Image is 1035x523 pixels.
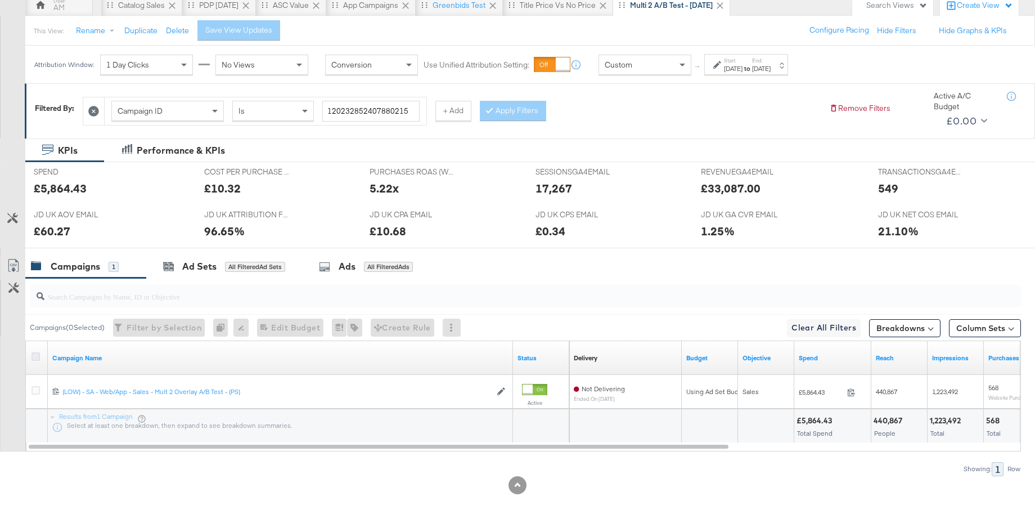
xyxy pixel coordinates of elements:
[370,180,399,196] div: 5.22x
[522,399,547,406] label: Active
[878,209,962,220] span: JD UK NET COS EMAIL
[53,2,65,13] div: AM
[701,223,735,239] div: 1.25%
[204,223,245,239] div: 96.65%
[204,167,289,177] span: COST PER PURCHASE (WEBSITE EVENTS)
[62,387,491,397] a: (LOW) - SA - Web/App - Sales - Mult 2 Overlay A/B Test - (PS)
[107,2,113,8] div: Drag to reorder tab
[878,167,962,177] span: TRANSACTIONSGA4EMAIL
[62,387,491,396] div: (LOW) - SA - Web/App - Sales - Mult 2 Overlay A/B Test - (PS)
[930,429,944,437] span: Total
[331,60,372,70] span: Conversion
[752,57,771,64] label: End:
[339,260,355,273] div: Ads
[605,60,632,70] span: Custom
[421,2,427,8] div: Drag to reorder tab
[34,61,94,69] div: Attribution Window:
[946,113,976,129] div: £0.00
[435,101,471,121] button: + Add
[109,262,119,272] div: 1
[724,57,742,64] label: Start:
[932,387,958,396] span: 1,223,492
[796,415,835,426] div: £5,864.43
[934,91,996,111] div: Active A/C Budget
[370,167,454,177] span: PURCHASES ROAS (WEBSITE EVENTS)
[34,26,64,35] div: This View:
[701,209,785,220] span: JD UK GA CVR EMAIL
[262,2,268,8] div: Drag to reorder tab
[619,2,625,8] div: Drag to reorder tab
[35,103,74,114] div: Filtered By:
[58,144,78,157] div: KPIs
[799,354,867,363] a: The total amount spent to date.
[34,209,118,220] span: JD UK AOV EMAIL
[508,2,515,8] div: Drag to reorder tab
[517,354,565,363] a: Shows the current state of your Ad Campaign.
[322,101,420,122] input: Enter a search term
[742,387,759,396] span: Sales
[535,167,620,177] span: SESSIONSGA4EMAIL
[988,394,1034,401] sub: Website Purchases
[797,429,832,437] span: Total Spend
[30,323,105,333] div: Campaigns ( 0 Selected)
[930,415,964,426] div: 1,223,492
[724,64,742,73] div: [DATE]
[742,354,790,363] a: Your campaign's objective.
[791,321,856,335] span: Clear All Filters
[742,64,752,73] strong: to
[877,25,916,36] button: Hide Filters
[878,180,898,196] div: 549
[874,415,906,426] div: 440,867
[799,388,843,396] span: £5,864.43
[787,319,861,337] button: Clear All Filters
[51,260,100,273] div: Campaigns
[118,106,163,116] span: Campaign ID
[932,354,979,363] a: The number of times your ad was served. On mobile apps an ad is counted as served the first time ...
[574,354,597,363] div: Delivery
[942,112,989,130] button: £0.00
[1007,465,1021,473] div: Row
[876,354,923,363] a: The number of people your ad was served to.
[829,103,890,114] button: Remove Filters
[137,144,225,157] div: Performance & KPIs
[988,383,998,392] span: 568
[225,262,285,272] div: All Filtered Ad Sets
[535,209,620,220] span: JD UK CPS EMAIL
[574,354,597,363] a: Reflects the ability of your Ad Campaign to achieve delivery based on ad states, schedule and bud...
[876,387,897,396] span: 440,867
[332,2,338,8] div: Drag to reorder tab
[370,209,454,220] span: JD UK CPA EMAIL
[987,429,1001,437] span: Total
[370,223,406,239] div: £10.68
[692,65,703,69] span: ↑
[124,25,157,36] button: Duplicate
[204,180,241,196] div: £10.32
[182,260,217,273] div: Ad Sets
[802,20,877,41] button: Configure Pacing
[222,60,255,70] span: No Views
[582,385,625,393] span: Not Delivering
[574,396,625,402] sub: ended on [DATE]
[535,223,565,239] div: £0.34
[992,462,1003,476] div: 1
[34,223,70,239] div: £60.27
[213,319,233,337] div: 0
[752,64,771,73] div: [DATE]
[701,167,785,177] span: REVENUEGA4EMAIL
[963,465,992,473] div: Showing:
[535,180,572,196] div: 17,267
[939,25,1007,36] button: Hide Graphs & KPIs
[166,25,189,36] button: Delete
[238,106,245,116] span: Is
[869,319,940,337] button: Breakdowns
[52,354,508,363] a: Your campaign name.
[34,180,87,196] div: £5,864.43
[949,319,1021,337] button: Column Sets
[204,209,289,220] span: JD UK ATTRIBUTION FB GA EMAIL
[986,415,1003,426] div: 568
[68,21,127,41] button: Rename
[686,354,733,363] a: The maximum amount you're willing to spend on your ads, on average each day or over the lifetime ...
[701,180,760,196] div: £33,087.00
[874,429,895,437] span: People
[424,60,529,70] label: Use Unified Attribution Setting:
